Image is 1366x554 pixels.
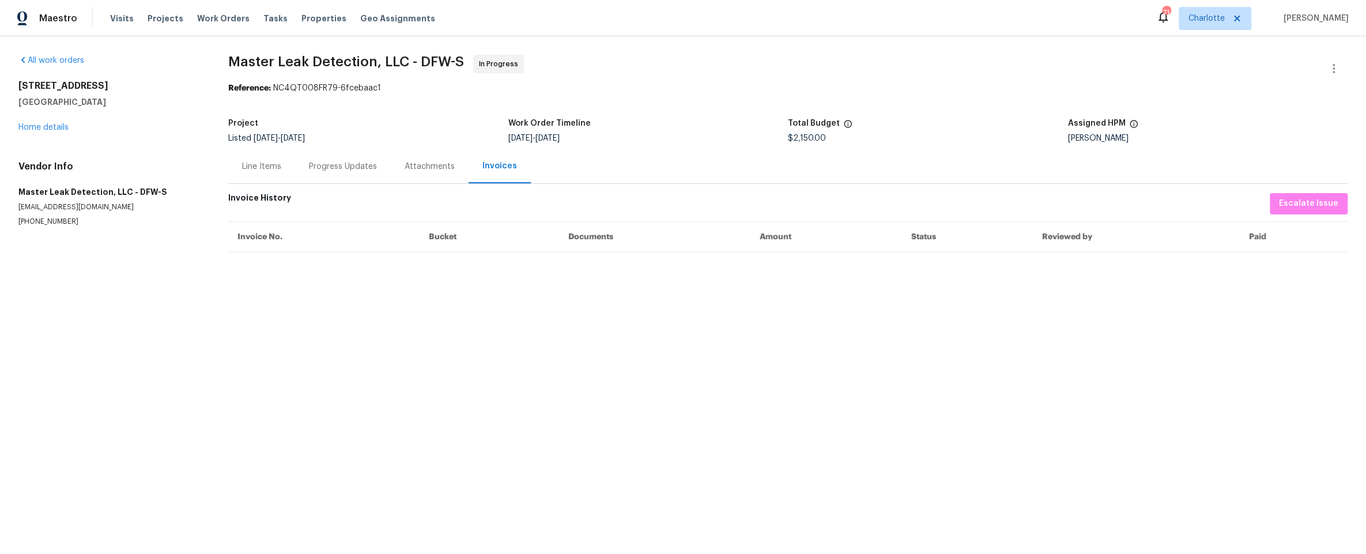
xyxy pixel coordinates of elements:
h6: Invoice History [228,193,291,209]
span: Properties [301,13,346,24]
span: Maestro [39,13,77,24]
span: - [508,134,560,142]
span: The hpm assigned to this work order. [1129,119,1138,134]
p: [EMAIL_ADDRESS][DOMAIN_NAME] [18,202,201,212]
th: Documents [559,221,750,252]
a: All work orders [18,56,84,65]
span: Escalate Issue [1279,197,1338,211]
span: [DATE] [281,134,305,142]
a: Home details [18,123,69,131]
h5: Total Budget [788,119,840,127]
span: Listed [228,134,305,142]
p: [PHONE_NUMBER] [18,217,201,227]
th: Bucket [420,221,559,252]
span: Geo Assignments [360,13,435,24]
span: [DATE] [508,134,533,142]
th: Invoice No. [228,221,420,252]
span: [DATE] [535,134,560,142]
b: Reference: [228,84,271,92]
h5: Master Leak Detection, LLC - DFW-S [18,186,201,198]
button: Escalate Issue [1270,193,1348,214]
span: Charlotte [1188,13,1225,24]
span: [DATE] [254,134,278,142]
h5: Work Order Timeline [508,119,591,127]
h5: Project [228,119,258,127]
span: Tasks [263,14,288,22]
span: In Progress [479,58,523,70]
div: NC4QT008FR79-6fcebaac1 [228,82,1348,94]
span: Work Orders [197,13,250,24]
span: $2,150.00 [788,134,826,142]
span: Visits [110,13,134,24]
div: Line Items [242,161,281,172]
div: Progress Updates [309,161,377,172]
div: 71 [1162,7,1170,18]
span: Master Leak Detection, LLC - DFW-S [228,55,464,69]
div: Attachments [405,161,455,172]
h5: [GEOGRAPHIC_DATA] [18,96,201,108]
th: Status [902,221,1033,252]
th: Paid [1240,221,1348,252]
span: - [254,134,305,142]
div: Invoices [482,160,517,172]
span: The total cost of line items that have been proposed by Opendoor. This sum includes line items th... [843,119,852,134]
span: Projects [148,13,183,24]
span: [PERSON_NAME] [1279,13,1349,24]
th: Reviewed by [1032,221,1239,252]
div: [PERSON_NAME] [1068,134,1348,142]
th: Amount [750,221,902,252]
h4: Vendor Info [18,161,201,172]
h2: [STREET_ADDRESS] [18,80,201,92]
h5: Assigned HPM [1068,119,1126,127]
